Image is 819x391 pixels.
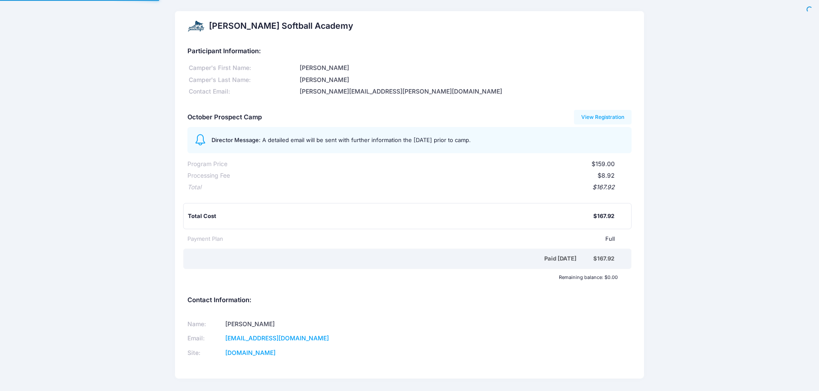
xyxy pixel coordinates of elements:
div: $167.92 [593,255,614,263]
h5: October Prospect Camp [187,114,262,121]
div: Full [223,235,615,243]
div: Program Price [187,160,227,169]
td: Email: [187,331,223,346]
div: Camper's Last Name: [187,76,298,85]
div: $167.92 [593,212,614,221]
h2: [PERSON_NAME] Softball Academy [209,21,353,31]
div: $8.92 [230,171,615,180]
div: Contact Email: [187,87,298,96]
div: Remaining balance: $0.00 [183,275,622,280]
h5: Participant Information: [187,48,632,55]
span: Director Message: [212,136,261,143]
span: A detailed email will be sent with further information the [DATE] prior to camp. [262,136,471,143]
a: [DOMAIN_NAME] [225,349,276,356]
td: Site: [187,346,223,361]
div: Camper's First Name: [187,64,298,73]
div: Payment Plan [187,235,223,243]
div: $167.92 [201,183,615,192]
h5: Contact Information: [187,297,632,304]
a: View Registration [574,110,632,124]
td: Name: [187,317,223,331]
a: [EMAIL_ADDRESS][DOMAIN_NAME] [225,334,329,342]
div: [PERSON_NAME][EMAIL_ADDRESS][PERSON_NAME][DOMAIN_NAME] [298,87,632,96]
div: Paid [DATE] [189,255,593,263]
div: [PERSON_NAME] [298,76,632,85]
div: [PERSON_NAME] [298,64,632,73]
span: $159.00 [592,160,615,167]
div: Processing Fee [187,171,230,180]
td: [PERSON_NAME] [223,317,399,331]
div: Total Cost [188,212,593,221]
div: Total [187,183,201,192]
